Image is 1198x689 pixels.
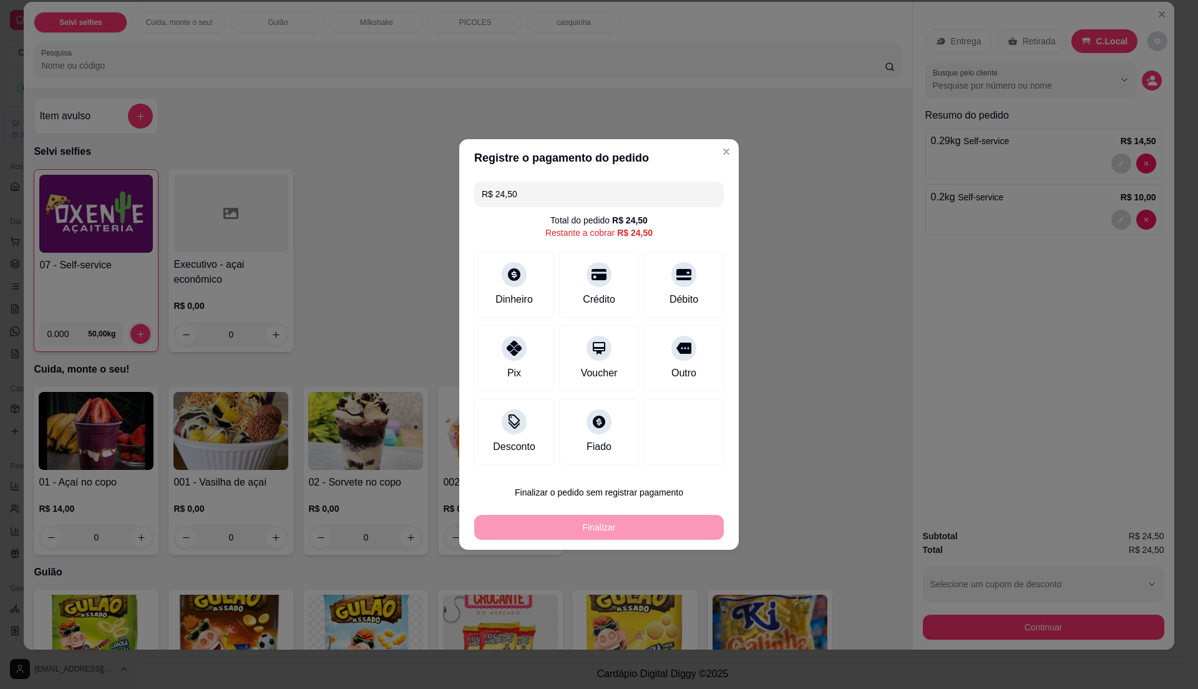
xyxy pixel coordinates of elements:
div: R$ 24,50 [617,227,653,239]
div: Fiado [587,439,611,454]
div: Débito [670,292,698,307]
div: Restante a cobrar [545,227,653,239]
button: Finalizar o pedido sem registrar pagamento [474,480,724,505]
div: R$ 24,50 [612,214,648,227]
div: Total do pedido [550,214,648,227]
input: Ex.: hambúrguer de cordeiro [482,182,716,207]
div: Desconto [493,439,535,454]
header: Registre o pagamento do pedido [459,139,739,177]
div: Pix [507,366,521,381]
button: Close [716,142,736,162]
div: Dinheiro [495,292,533,307]
div: Crédito [583,292,615,307]
div: Voucher [581,366,618,381]
div: Outro [671,366,696,381]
